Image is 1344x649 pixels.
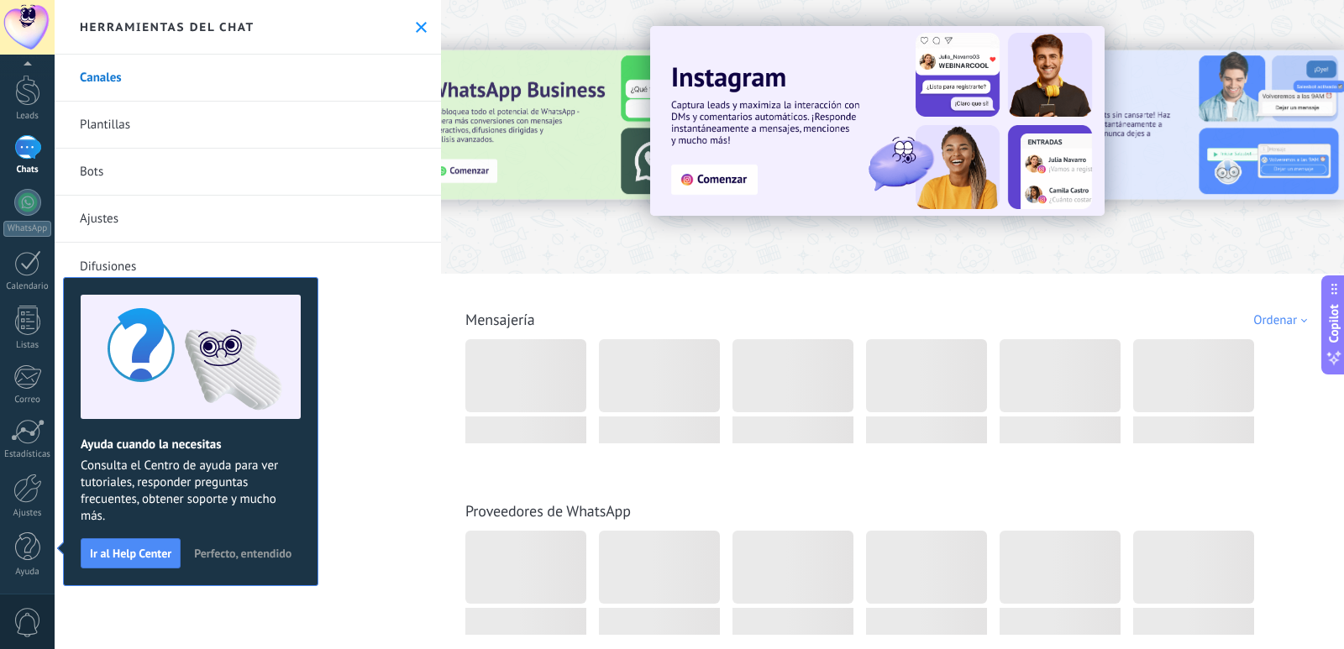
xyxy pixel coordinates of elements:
h2: Ayuda cuando la necesitas [81,437,301,453]
h2: Herramientas del chat [80,19,255,34]
div: Correo [3,395,52,406]
a: Proveedores de WhatsApp [465,501,631,521]
div: Estadísticas [3,449,52,460]
span: Consulta el Centro de ayuda para ver tutoriales, responder preguntas frecuentes, obtener soporte ... [81,458,301,525]
img: Slide 3 [412,50,770,200]
span: Perfecto, entendido [194,547,291,559]
div: Ayuda [3,567,52,578]
a: Plantillas [55,102,441,149]
a: Difusiones [55,243,441,290]
span: Ir al Help Center [90,547,171,559]
button: Perfecto, entendido [186,541,299,566]
button: Ir al Help Center [81,538,181,568]
div: Calendario [3,281,52,292]
div: Ajustes [3,508,52,519]
a: Canales [55,55,441,102]
a: Ajustes [55,196,441,243]
div: WhatsApp [3,221,51,237]
img: Slide 1 [650,26,1105,216]
div: Ordenar [1253,312,1313,328]
a: Bots [55,149,441,196]
span: Copilot [1326,304,1342,343]
div: Leads [3,111,52,122]
div: Chats [3,165,52,175]
div: Listas [3,340,52,351]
